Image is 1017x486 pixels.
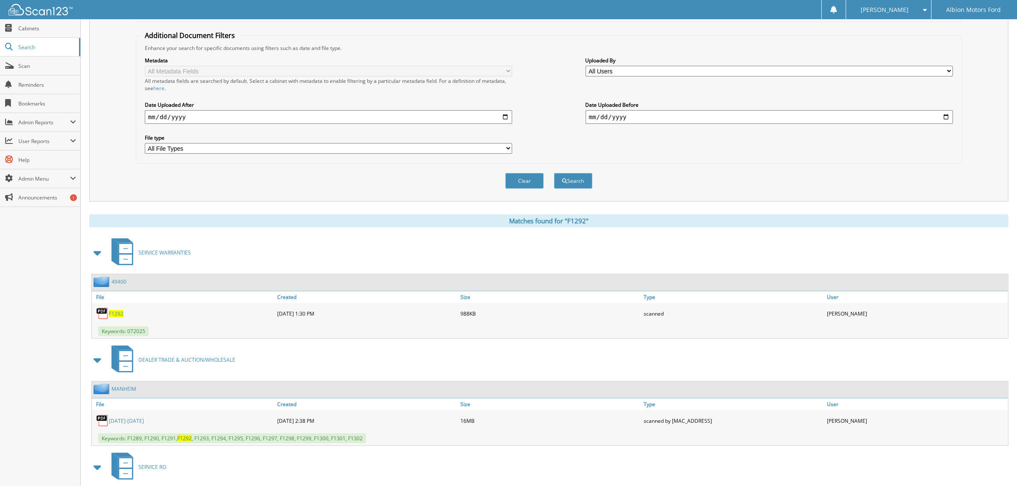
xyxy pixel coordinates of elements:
[94,384,111,394] img: folder2.png
[18,119,70,126] span: Admin Reports
[145,57,513,64] label: Metadata
[275,412,458,429] div: [DATE] 2:38 PM
[825,291,1008,303] a: User
[98,433,366,443] span: Keywords: F1289, F1290, F1291, , F1293, F1294, F1295, F1296, F1297, F1298, F1299, F1300, F1301, F...
[18,81,76,88] span: Reminders
[145,77,513,92] div: All metadata fields are searched by default. Select a cabinet with metadata to enable filtering b...
[642,412,825,429] div: scanned by [MAC_ADDRESS]
[642,398,825,410] a: Type
[94,276,111,287] img: folder2.png
[153,85,164,92] a: here
[106,343,235,377] a: DEALER TRADE & AUCTION/WHOLESALE
[96,307,109,320] img: PDF.png
[458,291,642,303] a: Size
[70,194,77,201] div: 1
[275,305,458,322] div: [DATE] 1:30 PM
[111,278,126,285] a: 49400
[825,305,1008,322] div: [PERSON_NAME]
[275,398,458,410] a: Created
[586,101,953,108] label: Date Uploaded Before
[18,62,76,70] span: Scan
[141,31,239,40] legend: Additional Document Filters
[18,138,70,145] span: User Reports
[275,291,458,303] a: Created
[92,291,275,303] a: File
[642,291,825,303] a: Type
[98,326,149,336] span: Keywords: 072025
[642,305,825,322] div: scanned
[89,214,1008,227] div: Matches found for "F1292"
[18,156,76,164] span: Help
[138,463,166,471] span: SERVICE RO
[109,310,123,317] a: F1292
[111,385,136,392] a: MANHEIM
[458,305,642,322] div: 988KB
[974,445,1017,486] iframe: Chat Widget
[96,414,109,427] img: PDF.png
[9,4,73,15] img: scan123-logo-white.svg
[18,44,75,51] span: Search
[586,110,953,124] input: end
[825,398,1008,410] a: User
[177,435,192,442] span: F1292
[861,7,909,12] span: [PERSON_NAME]
[92,398,275,410] a: File
[109,417,144,425] a: [DATE]-[DATE]
[138,249,191,256] span: SERVICE WARRANTIES
[145,110,513,124] input: start
[106,236,191,269] a: SERVICE WARRANTIES
[138,356,235,363] span: DEALER TRADE & AUCTION/WHOLESALE
[18,25,76,32] span: Cabinets
[825,412,1008,429] div: [PERSON_NAME]
[554,173,592,189] button: Search
[141,44,958,52] div: Enhance your search for specific documents using filters such as date and file type.
[145,134,513,141] label: File type
[106,450,166,484] a: SERVICE RO
[18,194,76,201] span: Announcements
[946,7,1001,12] span: Albion Motors Ford
[18,175,70,182] span: Admin Menu
[458,398,642,410] a: Size
[18,100,76,107] span: Bookmarks
[458,412,642,429] div: 16MB
[505,173,544,189] button: Clear
[145,101,513,108] label: Date Uploaded After
[586,57,953,64] label: Uploaded By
